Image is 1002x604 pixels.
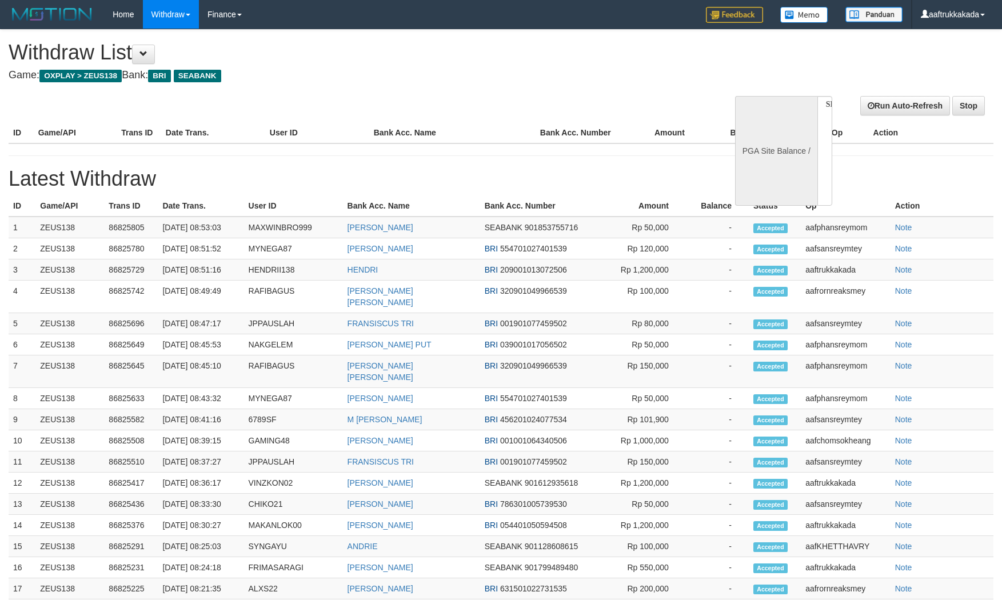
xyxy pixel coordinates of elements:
[35,355,104,388] td: ZEUS138
[485,286,498,295] span: BRI
[104,515,158,536] td: 86825376
[158,578,243,599] td: [DATE] 08:21:35
[9,281,35,313] td: 4
[686,473,749,494] td: -
[9,578,35,599] td: 17
[485,415,498,424] span: BRI
[801,536,891,557] td: aafKHETTHAVRY
[265,122,369,143] th: User ID
[500,286,567,295] span: 320901049966539
[117,122,161,143] th: Trans ID
[161,122,265,143] th: Date Trans.
[244,473,343,494] td: VINZKON02
[35,334,104,355] td: ZEUS138
[485,436,498,445] span: BRI
[895,265,912,274] a: Note
[612,536,686,557] td: Rp 100,000
[895,457,912,466] a: Note
[749,195,801,217] th: Status
[500,394,567,403] span: 554701027401539
[895,319,912,328] a: Note
[35,217,104,238] td: ZEUS138
[158,515,243,536] td: [DATE] 08:30:27
[612,409,686,430] td: Rp 101,900
[9,557,35,578] td: 16
[485,563,522,572] span: SEABANK
[753,341,788,350] span: Accepted
[35,451,104,473] td: ZEUS138
[753,458,788,467] span: Accepted
[485,244,498,253] span: BRI
[753,319,788,329] span: Accepted
[348,436,413,445] a: [PERSON_NAME]
[753,500,788,510] span: Accepted
[485,361,498,370] span: BRI
[801,557,891,578] td: aaftrukkakada
[525,563,578,572] span: 901799489480
[686,557,749,578] td: -
[780,7,828,23] img: Button%20Memo.svg
[104,259,158,281] td: 86825729
[686,494,749,515] td: -
[348,394,413,403] a: [PERSON_NAME]
[35,578,104,599] td: ZEUS138
[500,340,567,349] span: 039001017056502
[158,536,243,557] td: [DATE] 08:25:03
[895,521,912,530] a: Note
[9,409,35,430] td: 9
[158,430,243,451] td: [DATE] 08:39:15
[895,394,912,403] a: Note
[348,340,432,349] a: [PERSON_NAME] PUT
[895,542,912,551] a: Note
[485,499,498,509] span: BRI
[500,244,567,253] span: 554701027401539
[801,195,891,217] th: Op
[500,584,567,593] span: 631501022731535
[9,238,35,259] td: 2
[500,265,567,274] span: 209001013072506
[9,430,35,451] td: 10
[801,494,891,515] td: aafsansreymtey
[500,319,567,328] span: 001901077459502
[158,557,243,578] td: [DATE] 08:24:18
[104,409,158,430] td: 86825582
[702,122,778,143] th: Balance
[686,259,749,281] td: -
[104,557,158,578] td: 86825231
[35,430,104,451] td: ZEUS138
[348,265,378,274] a: HENDRI
[158,281,243,313] td: [DATE] 08:49:49
[9,313,35,334] td: 5
[485,521,498,530] span: BRI
[753,245,788,254] span: Accepted
[35,557,104,578] td: ZEUS138
[753,394,788,404] span: Accepted
[485,340,498,349] span: BRI
[9,355,35,388] td: 7
[9,6,95,23] img: MOTION_logo.png
[485,478,522,487] span: SEABANK
[104,195,158,217] th: Trans ID
[801,238,891,259] td: aafsansreymtey
[686,536,749,557] td: -
[686,451,749,473] td: -
[148,70,170,82] span: BRI
[686,578,749,599] td: -
[104,217,158,238] td: 86825805
[158,494,243,515] td: [DATE] 08:33:30
[612,259,686,281] td: Rp 1,200,000
[174,70,221,82] span: SEABANK
[348,223,413,232] a: [PERSON_NAME]
[9,259,35,281] td: 3
[536,122,619,143] th: Bank Acc. Number
[801,430,891,451] td: aafchomsokheang
[801,473,891,494] td: aaftrukkakada
[348,521,413,530] a: [PERSON_NAME]
[895,244,912,253] a: Note
[104,313,158,334] td: 86825696
[612,578,686,599] td: Rp 200,000
[753,479,788,489] span: Accepted
[801,451,891,473] td: aafsansreymtey
[500,521,567,530] span: 054401050594508
[753,415,788,425] span: Accepted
